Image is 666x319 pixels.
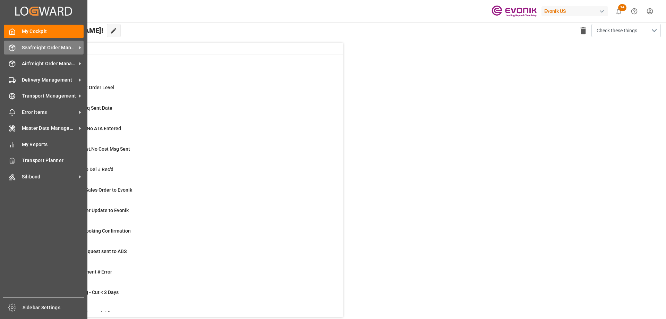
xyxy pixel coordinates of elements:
button: Help Center [626,3,642,19]
a: My Cockpit [4,25,84,38]
span: 14 [618,4,626,11]
a: 0MOT Missing at Order LevelSales Order-IVPO [36,84,334,99]
span: ABS: Missing Booking Confirmation [53,228,131,234]
a: 6ETD < 3 Days,No Del # Rec'dShipment [36,166,334,181]
span: Transport Planner [22,157,84,164]
span: Silibond [22,173,77,181]
img: Evonik-brand-mark-Deep-Purple-RGB.jpeg_1700498283.jpeg [492,5,537,17]
a: 4ABS: No Bkg Req Sent DateShipment [36,104,334,119]
span: Error Items [22,109,77,116]
a: 1Pending Bkg Request sent to ABSShipment [36,248,334,262]
span: Error on Initial Sales Order to Evonik [53,187,132,193]
span: My Cockpit [22,28,84,35]
a: 27TU: PGI Missing - Cut < 3 DaysTransport Unit [36,289,334,303]
span: Master Data Management [22,125,77,132]
a: 0Main-Leg Shipment # ErrorShipment [36,268,334,283]
span: Hello [PERSON_NAME]! [29,24,103,37]
div: Evonik US [541,6,608,16]
a: 0Error Sales Order Update to EvonikShipment [36,207,334,221]
a: 21ETD>3 Days Past,No Cost Msg SentShipment [36,145,334,160]
a: 37ABS: Missing Booking ConfirmationShipment [36,227,334,242]
span: Delivery Management [22,76,77,84]
a: 12669allRowsDelivery [36,64,334,78]
span: ETD>3 Days Past,No Cost Msg Sent [53,146,130,152]
span: My Reports [22,141,84,148]
span: Transport Management [22,92,77,100]
button: show 14 new notifications [611,3,626,19]
span: Error Sales Order Update to Evonik [53,208,129,213]
span: Sidebar Settings [23,304,85,311]
a: My Reports [4,137,84,151]
a: Transport Planner [4,154,84,167]
a: 8ETA > 10 Days , No ATA EnteredShipment [36,125,334,140]
button: open menu [591,24,661,37]
button: Evonik US [541,5,611,18]
span: Airfreight Order Management [22,60,77,67]
span: Seafreight Order Management [22,44,77,51]
a: 1Error on Initial Sales Order to EvonikShipment [36,186,334,201]
span: Pending Bkg Request sent to ABS [53,249,127,254]
span: Check these things [597,27,637,34]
